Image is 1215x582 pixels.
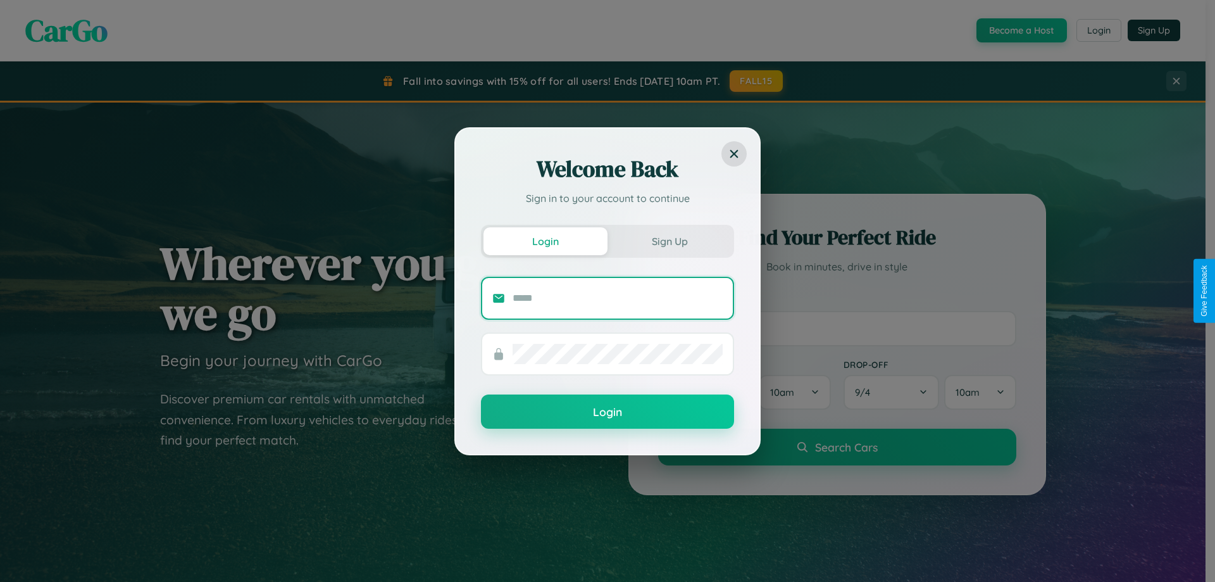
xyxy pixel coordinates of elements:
[481,191,734,206] p: Sign in to your account to continue
[607,227,732,255] button: Sign Up
[481,395,734,429] button: Login
[483,227,607,255] button: Login
[481,154,734,184] h2: Welcome Back
[1200,265,1209,317] div: Give Feedback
